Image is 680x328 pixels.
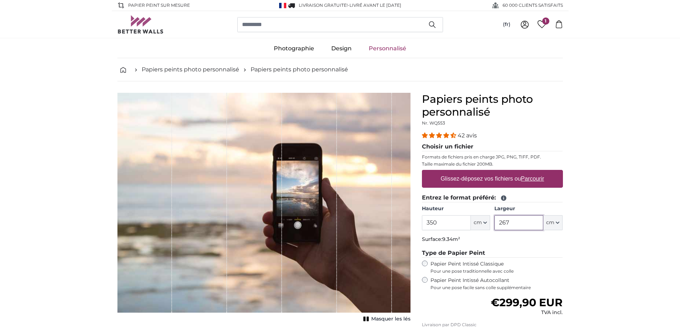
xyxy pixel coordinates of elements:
[422,249,563,258] legend: Type de Papier Peint
[117,93,410,324] div: 1 of 1
[503,2,563,9] span: 60 000 CLIENTS SATISFAITS
[521,176,544,182] u: Parcourir
[497,18,516,31] button: (fr)
[458,132,477,139] span: 42 avis
[422,120,445,126] span: Nr. WQ553
[279,3,286,8] img: France
[251,65,348,74] a: Papiers peints photo personnalisé
[542,17,549,25] span: 1
[438,172,547,186] label: Glissez-déposez vos fichiers ou
[491,309,563,316] div: TVA incl.
[430,261,563,274] label: Papier Peint Intissé Classique
[323,39,360,58] a: Design
[422,322,563,328] p: Livraison par DPD Classic
[474,219,482,226] span: cm
[142,65,239,74] a: Papiers peints photo personnalisé
[349,2,401,8] span: Livré avant le [DATE]
[299,2,348,8] span: Livraison GRATUITE!
[361,314,410,324] button: Masquer les lés
[543,215,563,230] button: cm
[491,296,563,309] span: €299,90 EUR
[422,205,490,212] label: Hauteur
[117,58,563,81] nav: breadcrumbs
[430,285,563,291] span: Pour une pose facile sans colle supplémentaire
[265,39,323,58] a: Photographie
[117,15,164,34] img: Betterwalls
[128,2,190,9] span: Papier peint sur mesure
[422,193,563,202] legend: Entrez le format préféré:
[494,205,563,212] label: Largeur
[422,154,563,160] p: Formats de fichiers pris en charge JPG, PNG, TIFF, PDF.
[422,132,458,139] span: 4.38 stars
[371,316,410,323] span: Masquer les lés
[422,236,563,243] p: Surface:
[422,93,563,118] h1: Papiers peints photo personnalisé
[430,268,563,274] span: Pour une pose traditionnelle avec colle
[348,2,401,8] span: -
[442,236,460,242] span: 9.34m²
[430,277,563,291] label: Papier Peint Intissé Autocollant
[471,215,490,230] button: cm
[422,161,563,167] p: Taille maximale du fichier 200MB.
[546,219,554,226] span: cm
[360,39,415,58] a: Personnalisé
[422,142,563,151] legend: Choisir un fichier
